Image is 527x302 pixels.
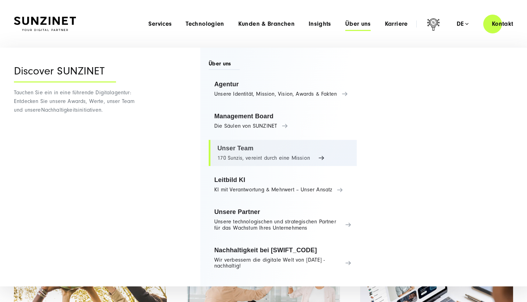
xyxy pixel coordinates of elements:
[238,21,295,27] a: Kunden & Branchen
[345,21,371,27] a: Über uns
[483,14,521,34] a: Kontakt
[209,242,357,275] a: Nachhaltigkeit bei [SWIFT_CODE] Wir verbessern die digitale Welt von [DATE] - nachhaltig!
[14,65,116,82] div: Discover SUNZINET
[209,60,240,70] span: Über uns
[186,21,224,27] a: Technologien
[456,21,468,27] div: de
[385,21,408,27] a: Karriere
[209,76,357,102] a: Agentur Unsere Identität, Mission, Vision, Awards & Fakten
[209,172,357,198] a: Leitbild KI KI mit Verantwortung & Mehrwert – Unser Ansatz
[14,48,145,286] div: Nachhaltigkeitsinitiativen.
[209,140,357,166] a: Unser Team 170 Sunzis, vereint durch eine Mission
[148,21,172,27] a: Services
[14,17,76,31] img: SUNZINET Full Service Digital Agentur
[209,204,357,236] a: Unsere Partner Unsere technologischen und strategischen Partner für das Wachstum Ihres Unternehmens
[209,108,357,134] a: Management Board Die Säulen von SUNZINET
[14,89,134,113] span: Tauchen Sie ein in eine führende Digitalagentur: Entdecken Sie unsere Awards, Werte, unser Team u...
[309,21,331,27] a: Insights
